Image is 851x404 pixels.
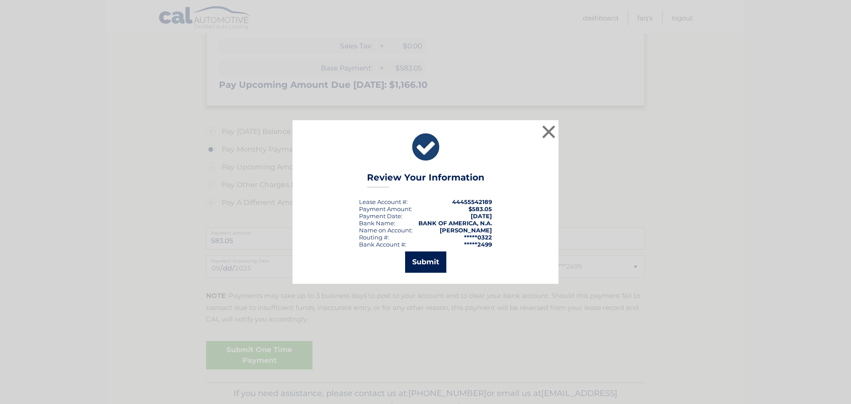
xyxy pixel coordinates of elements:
[359,212,402,220] div: :
[359,241,406,248] div: Bank Account #:
[471,212,492,220] span: [DATE]
[359,212,401,220] span: Payment Date
[367,172,484,188] h3: Review Your Information
[359,220,395,227] div: Bank Name:
[468,205,492,212] span: $583.05
[440,227,492,234] strong: [PERSON_NAME]
[452,198,492,205] strong: 44455542189
[405,251,446,273] button: Submit
[359,205,412,212] div: Payment Amount:
[540,123,558,141] button: ×
[359,198,408,205] div: Lease Account #:
[359,227,413,234] div: Name on Account:
[418,220,492,227] strong: BANK OF AMERICA, N.A.
[359,234,389,241] div: Routing #:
